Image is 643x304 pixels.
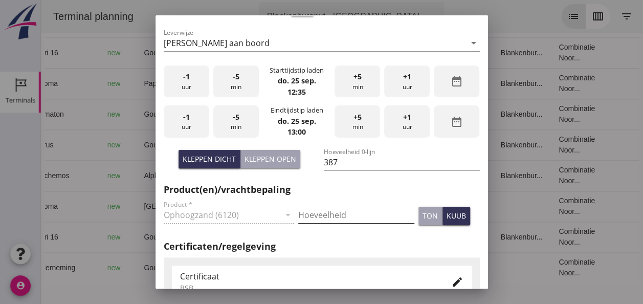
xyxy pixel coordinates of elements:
[233,112,239,123] span: -5
[215,191,272,222] td: 994
[235,112,243,118] small: m3
[451,276,463,288] i: edit
[58,252,95,283] td: new
[509,191,573,222] td: Combinatie Noor...
[509,99,573,129] td: Combinatie Noor...
[226,10,379,23] div: Blankenburgput - [GEOGRAPHIC_DATA]
[215,160,272,191] td: 387
[384,105,430,138] div: uur
[179,150,240,168] button: Kleppen dicht
[374,37,452,68] td: 18
[215,252,272,283] td: 1231
[58,37,95,68] td: new
[215,99,272,129] td: 672
[239,50,248,56] small: m3
[164,105,209,138] div: uur
[509,37,573,68] td: Combinatie Noor...
[270,66,324,75] div: Starttijdstip laden
[233,71,239,82] span: -5
[235,81,243,87] small: m3
[322,222,374,252] td: Ontzilt oph.zan...
[451,116,463,128] i: date_range
[182,203,189,210] i: directions_boat
[215,222,272,252] td: 1298
[128,111,136,118] i: directions_boat
[509,129,573,160] td: Combinatie Noor...
[235,173,243,179] small: m3
[4,9,101,24] div: Terminal planning
[270,105,323,115] div: Eindtijdstip laden
[509,160,573,191] td: Combinatie Noor...
[103,78,189,89] div: Papendrecht
[103,48,189,58] div: Gouda
[240,150,300,168] button: Kleppen open
[58,160,95,191] td: new
[239,265,248,271] small: m3
[287,127,306,137] strong: 13:00
[322,68,374,99] td: Filling sand
[183,154,236,164] div: Kleppen dicht
[322,191,374,222] td: Filling sand
[452,99,510,129] td: Blankenbur...
[215,68,272,99] td: 994
[452,129,510,160] td: Blankenbur...
[277,76,316,85] strong: do. 25 sep.
[213,105,259,138] div: min
[580,10,592,23] i: filter_list
[213,66,259,98] div: min
[403,71,411,82] span: +1
[468,37,480,49] i: arrow_drop_down
[103,263,189,273] div: Gouda
[509,68,573,99] td: Combinatie Noor...
[509,222,573,252] td: Combinatie Noor...
[164,66,209,98] div: uur
[509,252,573,283] td: Combinatie Noor...
[322,37,374,68] td: Ontzilt oph.zan...
[322,129,374,160] td: Ontzilt oph.zan...
[322,252,374,283] td: Ontzilt oph.zan...
[215,129,272,160] td: 999
[452,222,510,252] td: Blankenbur...
[385,10,397,23] i: arrow_drop_down
[447,210,466,221] div: kuub
[452,160,510,191] td: Blankenbur...
[58,222,95,252] td: new
[374,252,452,283] td: 18
[183,71,190,82] span: -1
[180,283,435,293] div: BSB
[164,183,480,197] h2: Product(en)/vrachtbepaling
[384,66,430,98] div: uur
[58,129,95,160] td: new
[374,222,452,252] td: 18
[451,75,463,88] i: date_range
[423,210,438,221] div: ton
[58,68,95,99] td: new
[353,71,362,82] span: +5
[298,207,414,223] input: Hoeveelheid
[164,240,480,253] h2: Certificaten/regelgeving
[322,160,374,191] td: Filling sand
[235,142,243,148] small: m3
[103,170,189,181] div: Alphen aan den Rijn
[183,112,190,123] span: -1
[452,37,510,68] td: Blankenbur...
[128,233,136,241] i: directions_boat
[442,207,470,225] button: kuub
[239,234,248,241] small: m3
[335,105,380,138] div: min
[374,160,452,191] td: 18
[164,38,270,48] div: [PERSON_NAME] aan boord
[103,201,189,212] div: [GEOGRAPHIC_DATA]
[353,112,362,123] span: +5
[335,66,380,98] div: min
[551,10,563,23] i: calendar_view_week
[58,191,95,222] td: new
[103,109,189,120] div: Gouda
[171,172,179,179] i: directions_boat
[235,204,243,210] small: m3
[374,99,452,129] td: 18
[58,99,95,129] td: new
[180,270,435,283] div: Certificaat
[148,80,155,87] i: directions_boat
[245,154,296,164] div: Kleppen open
